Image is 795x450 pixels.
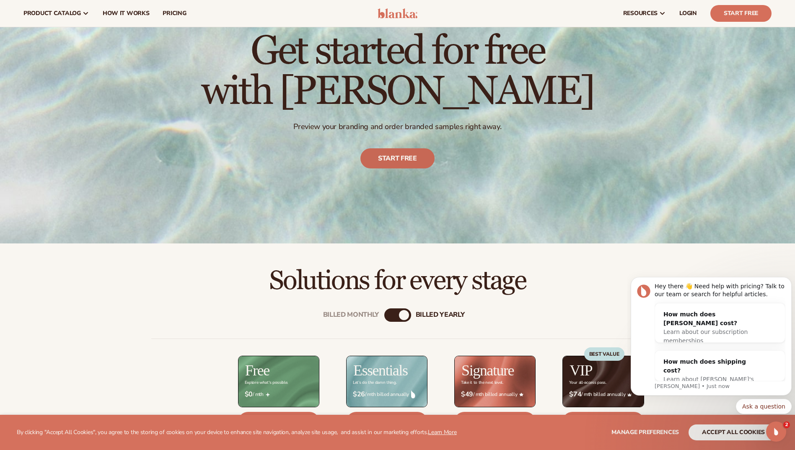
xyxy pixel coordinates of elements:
[353,391,365,398] strong: $26
[245,380,288,385] div: Explore what's possible.
[353,363,408,378] h2: Essentials
[428,428,456,436] a: Learn More
[346,412,427,432] a: Sign up to save
[461,380,503,385] div: Take it to the next level.
[201,122,594,132] p: Preview your branding and order branded samples right away.
[360,149,435,169] a: Start free
[569,391,581,398] strong: $74
[266,393,270,397] img: Free_Icon_bb6e7c7e-73f8-44bd-8ed0-223ea0fc522e.png
[519,393,523,396] img: Star_6.png
[323,311,379,319] div: Billed Monthly
[23,267,772,295] h2: Solutions for every stage
[238,356,319,407] img: free_bg.png
[623,10,658,17] span: resources
[563,356,643,407] img: VIP_BG_199964bd-3653-43bc-8a67-789d2d7717b9.jpg
[562,412,644,432] a: Sign up to save
[461,391,529,398] span: / mth billed annually
[627,249,795,427] iframe: Intercom notifications message
[245,391,253,398] strong: $0
[454,412,536,432] a: Sign up to save
[245,391,313,398] span: / mth
[245,363,269,378] h2: Free
[455,356,535,407] img: Signature_BG_eeb718c8-65ac-49e3-a4e5-327c6aa73146.jpg
[411,391,415,398] img: drop.png
[163,10,186,17] span: pricing
[353,380,396,385] div: Let’s do the damn thing.
[570,363,592,378] h2: VIP
[766,422,786,442] iframe: Intercom live chat
[611,424,679,440] button: Manage preferences
[378,8,417,18] img: logo
[710,5,772,22] a: Start Free
[689,424,778,440] button: accept all cookies
[569,380,606,385] div: Your all-access pass.
[783,422,790,428] span: 2
[569,391,637,398] span: / mth billed annually
[353,391,421,398] span: / mth billed annually
[611,428,679,436] span: Manage preferences
[416,311,465,319] div: billed Yearly
[679,10,697,17] span: LOGIN
[347,356,427,407] img: Essentials_BG_9050f826-5aa9-47d9-a362-757b82c62641.jpg
[201,31,594,112] h1: Get started for free with [PERSON_NAME]
[23,10,81,17] span: product catalog
[238,412,319,432] a: Sign up to save
[17,429,457,436] p: By clicking "Accept All Cookies", you agree to the storing of cookies on your device to enhance s...
[103,10,150,17] span: How It Works
[461,363,514,378] h2: Signature
[461,391,473,398] strong: $49
[584,347,624,361] div: BEST VALUE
